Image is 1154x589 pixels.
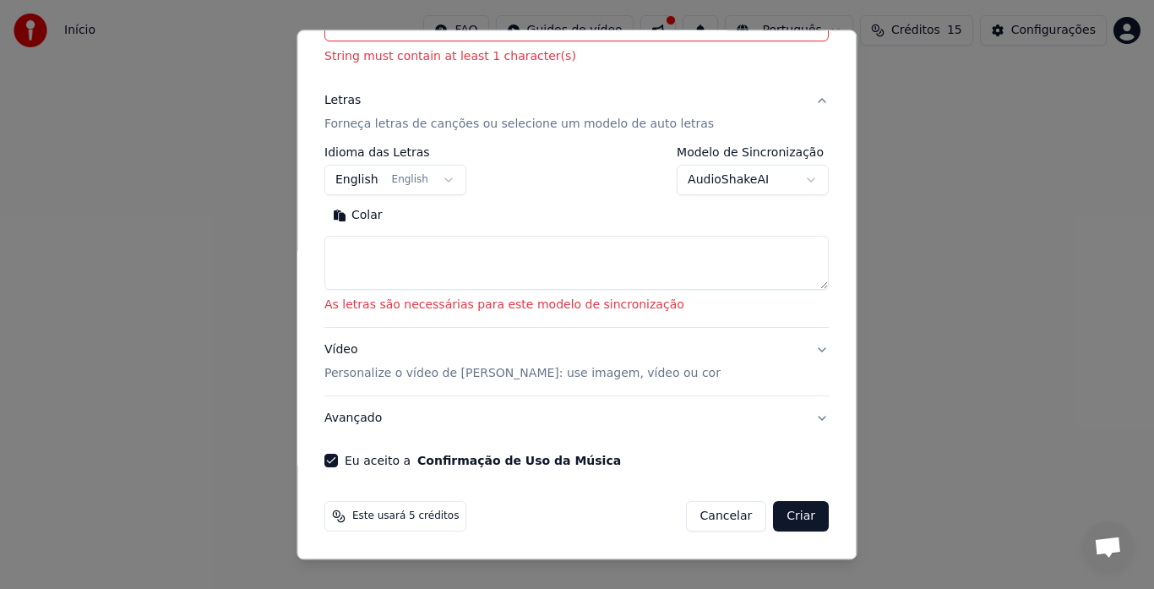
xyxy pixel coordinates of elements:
button: Cancelar [686,502,767,532]
button: Eu aceito a [418,455,622,467]
p: Personalize o vídeo de [PERSON_NAME]: use imagem, vídeo ou cor [324,366,721,383]
p: String must contain at least 1 character(s) [324,49,829,66]
div: Letras [324,93,361,110]
label: Idioma das Letras [324,147,466,159]
div: LetrasForneça letras de canções ou selecione um modelo de auto letras [324,147,829,328]
span: Este usará 5 créditos [352,510,459,524]
p: As letras são necessárias para este modelo de sincronização [324,297,829,314]
button: Colar [324,203,391,230]
button: Criar [774,502,830,532]
p: Forneça letras de canções ou selecione um modelo de auto letras [324,117,714,134]
button: Avançado [324,397,829,441]
button: VídeoPersonalize o vídeo de [PERSON_NAME]: use imagem, vídeo ou cor [324,329,829,396]
div: Vídeo [324,342,721,383]
button: LetrasForneça letras de canções ou selecione um modelo de auto letras [324,79,829,147]
label: Modelo de Sincronização [678,147,830,159]
label: Eu aceito a [345,455,621,467]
